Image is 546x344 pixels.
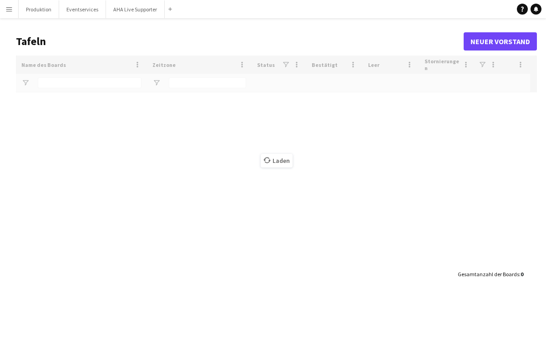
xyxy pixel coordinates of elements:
button: AHA Live Supporter [106,0,165,18]
span: Gesamtanzahl der Boards [458,271,519,278]
button: Produktion [19,0,59,18]
h1: Tafeln [16,35,464,48]
span: Laden [261,154,293,167]
a: Neuer Vorstand [464,32,537,51]
div: : [458,265,523,283]
span: 0 [521,271,523,278]
button: Eventservices [59,0,106,18]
